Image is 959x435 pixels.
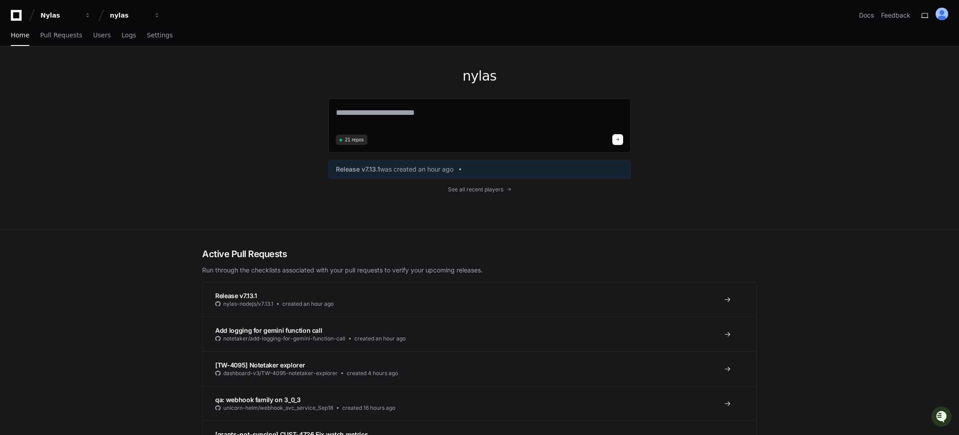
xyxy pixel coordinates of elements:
[354,335,406,342] span: created an hour ago
[859,11,874,20] a: Docs
[122,25,136,46] a: Logs
[203,282,756,317] a: Release v7.13.1nylas-nodejs/v7.13.1created an hour ago
[203,317,756,351] a: Add logging for gemini function callnotetaker/add-logging-for-gemini-function-callcreated an hour...
[215,292,257,299] span: Release v7.13.1
[215,396,301,403] span: qa: webhook family on 3_0_3
[93,25,111,46] a: Users
[223,370,338,377] span: dashboard-v3/TW-4095-notetaker-explorer
[11,25,29,46] a: Home
[930,405,954,430] iframe: Open customer support
[147,25,172,46] a: Settings
[93,32,111,38] span: Users
[342,404,395,412] span: created 16 hours ago
[223,404,333,412] span: unicorn-helm/webhook_svc_service_Sep18
[202,248,757,260] h2: Active Pull Requests
[106,7,164,23] button: nylas
[41,11,79,20] div: Nylas
[40,25,82,46] a: Pull Requests
[336,165,623,174] a: Release v7.13.1was created an hour ago
[63,94,109,101] a: Powered byPylon
[215,326,322,334] span: Add logging for gemini function call
[31,76,114,83] div: We're available if you need us!
[31,67,148,76] div: Start new chat
[40,32,82,38] span: Pull Requests
[223,300,273,308] span: nylas-nodejs/v7.13.1
[11,32,29,38] span: Home
[153,70,164,81] button: Start new chat
[9,9,27,27] img: PlayerZero
[328,186,631,193] a: See all recent players
[203,386,756,421] a: qa: webhook family on 3_0_3unicorn-helm/webhook_svc_service_Sep18created 16 hours ago
[380,165,453,174] span: was created an hour ago
[215,361,305,369] span: [TW-4095] Notetaker explorer
[345,136,364,143] span: 21 repos
[122,32,136,38] span: Logs
[448,186,503,193] span: See all recent players
[110,11,149,20] div: nylas
[347,370,398,377] span: created 4 hours ago
[282,300,334,308] span: created an hour ago
[202,266,757,275] p: Run through the checklists associated with your pull requests to verify your upcoming releases.
[328,68,631,84] h1: nylas
[90,95,109,101] span: Pylon
[9,36,164,50] div: Welcome
[936,8,948,20] img: ALV-UjUTLTKDo2-V5vjG4wR1buipwogKm1wWuvNrTAMaancOL2w8d8XiYMyzUPCyapUwVg1DhQ_h_MBM3ufQigANgFbfgRVfo...
[9,67,25,83] img: 1756235613930-3d25f9e4-fa56-45dd-b3ad-e072dfbd1548
[336,165,380,174] span: Release v7.13.1
[147,32,172,38] span: Settings
[203,351,756,386] a: [TW-4095] Notetaker explorerdashboard-v3/TW-4095-notetaker-explorercreated 4 hours ago
[37,7,95,23] button: Nylas
[223,335,345,342] span: notetaker/add-logging-for-gemini-function-call
[881,11,910,20] button: Feedback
